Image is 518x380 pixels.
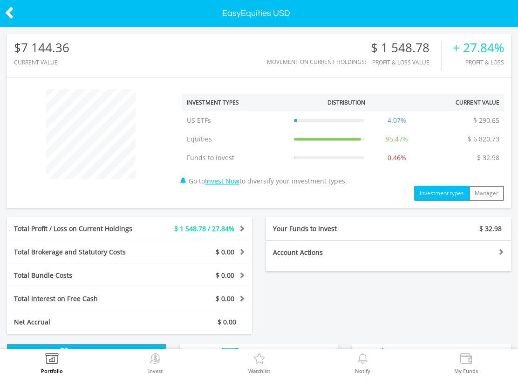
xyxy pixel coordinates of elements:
img: transactions-zar-wht.png [377,348,412,368]
div: Movement on Current Holdings: [267,59,366,65]
td: $ 6 820.73 [463,130,504,148]
a: My Funds [454,353,478,373]
span: $ 0.00 [216,247,234,256]
img: View Funds [459,353,473,366]
div: + 27.84% [453,41,504,55]
div: Your Funds to Invest [266,224,388,233]
span: $ 1 548.78 / 27.84% [174,224,234,233]
img: holdings-wht.png [55,348,75,368]
label: Invest [148,368,163,373]
img: View Notifications [355,353,370,366]
td: 4.07% [370,111,423,130]
label: Watchlist [248,368,270,373]
div: Total Interest on Free Cash [7,294,150,303]
td: $ 290.65 [469,111,504,130]
div: $7 144.36 [14,41,69,55]
a: Invest [148,353,163,373]
div: Distribution [327,99,365,106]
div: Profit & Loss Value [371,59,441,65]
img: Watchlist [252,353,266,366]
span: $ 0.00 [216,271,234,280]
td: 0.46% [370,148,423,167]
img: Invest Now [148,353,163,366]
button: Investment types [414,186,470,201]
div: Account Actions [266,248,388,257]
td: $ 32.98 [472,148,504,167]
span: $ 0.00 [218,317,236,326]
label: Portfolio [41,368,63,373]
span: $ 32.98 [479,224,502,233]
label: Notify [355,368,370,373]
th: Investment Types [182,94,289,111]
button: Manager [469,186,504,201]
th: Current Value [423,94,504,111]
div: Profit & Loss [453,59,504,65]
a: Invest Now [205,176,239,185]
div: Total Profit / Loss on Current Holdings [7,224,150,233]
img: pending_instructions-wht.png [221,348,239,368]
div: Total Bundle Costs [7,271,150,280]
span: $ 0.00 [216,294,234,303]
td: Funds to Invest [182,148,289,167]
div: $ 1 548.78 [371,41,441,55]
td: US ETFs [182,111,289,130]
div: Go to to diversify your investment types. [175,84,511,201]
div: Net Accrual [7,317,150,327]
a: Notify [355,353,370,373]
a: Portfolio [41,353,63,373]
div: CURRENT VALUE [14,59,69,65]
a: Watchlist [248,353,270,373]
label: My Funds [454,368,478,373]
td: 95.47% [370,130,423,148]
td: Equities [182,130,289,148]
img: View Portfolio [45,353,59,366]
div: Total Brokerage and Statutory Costs [7,247,150,257]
